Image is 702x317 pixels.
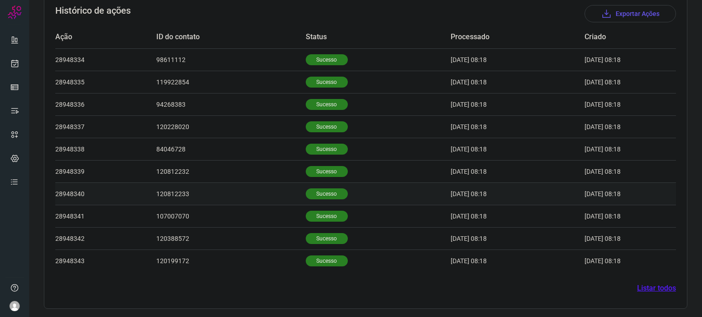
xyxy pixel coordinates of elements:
[585,160,649,182] td: [DATE] 08:18
[156,182,306,205] td: 120812233
[55,48,156,71] td: 28948334
[585,249,649,272] td: [DATE] 08:18
[585,5,676,22] button: Exportar Ações
[306,54,348,65] p: Sucesso
[451,227,585,249] td: [DATE] 08:18
[585,182,649,205] td: [DATE] 08:18
[306,99,348,110] p: Sucesso
[306,211,348,222] p: Sucesso
[306,77,348,88] p: Sucesso
[637,283,676,294] a: Listar todos
[55,5,131,22] h3: Histórico de ações
[585,115,649,138] td: [DATE] 08:18
[156,249,306,272] td: 120199172
[585,205,649,227] td: [DATE] 08:18
[156,48,306,71] td: 98611112
[585,71,649,93] td: [DATE] 08:18
[451,48,585,71] td: [DATE] 08:18
[451,182,585,205] td: [DATE] 08:18
[585,93,649,115] td: [DATE] 08:18
[585,26,649,48] td: Criado
[451,205,585,227] td: [DATE] 08:18
[55,227,156,249] td: 28948342
[55,160,156,182] td: 28948339
[306,233,348,244] p: Sucesso
[156,227,306,249] td: 120388572
[156,138,306,160] td: 84046728
[9,301,20,312] img: avatar-user-boy.jpg
[451,249,585,272] td: [DATE] 08:18
[451,160,585,182] td: [DATE] 08:18
[156,26,306,48] td: ID do contato
[451,71,585,93] td: [DATE] 08:18
[55,115,156,138] td: 28948337
[55,182,156,205] td: 28948340
[451,93,585,115] td: [DATE] 08:18
[451,26,585,48] td: Processado
[306,121,348,132] p: Sucesso
[306,166,348,177] p: Sucesso
[55,71,156,93] td: 28948335
[156,115,306,138] td: 120228020
[585,227,649,249] td: [DATE] 08:18
[306,26,451,48] td: Status
[306,144,348,155] p: Sucesso
[55,138,156,160] td: 28948338
[306,188,348,199] p: Sucesso
[8,5,21,19] img: Logo
[585,48,649,71] td: [DATE] 08:18
[451,115,585,138] td: [DATE] 08:18
[55,93,156,115] td: 28948336
[156,93,306,115] td: 94268383
[156,160,306,182] td: 120812232
[55,205,156,227] td: 28948341
[156,71,306,93] td: 119922854
[451,138,585,160] td: [DATE] 08:18
[156,205,306,227] td: 107007070
[585,138,649,160] td: [DATE] 08:18
[55,249,156,272] td: 28948343
[55,26,156,48] td: Ação
[306,255,348,266] p: Sucesso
